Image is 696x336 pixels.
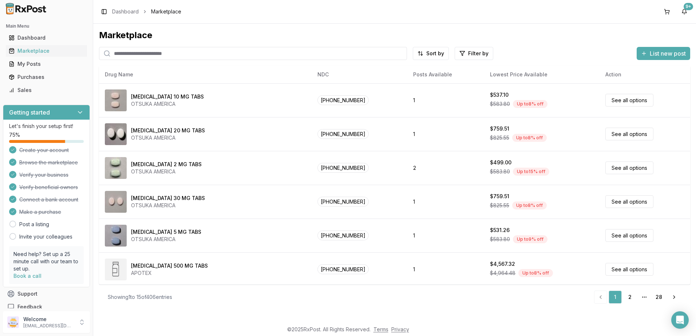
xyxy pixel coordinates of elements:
[105,123,127,145] img: Abilify 20 MG TABS
[490,91,509,99] div: $537.10
[108,293,172,301] div: Showing 1 to 15 of 406 entries
[131,93,204,100] div: [MEDICAL_DATA] 10 MG TABS
[131,269,208,277] div: APOTEX
[407,252,484,286] td: 1
[99,66,312,83] th: Drug Name
[671,311,689,329] div: Open Intercom Messenger
[6,31,87,44] a: Dashboard
[6,57,87,71] a: My Posts
[512,201,547,209] div: Up to 8 % off
[490,269,515,277] span: $4,964.48
[3,45,90,57] button: Marketplace
[19,184,78,191] span: Verify beneficial owners
[9,108,50,117] h3: Getting started
[131,228,201,236] div: [MEDICAL_DATA] 5 MG TABS
[605,128,653,140] a: See all options
[317,129,369,139] span: [PHONE_NUMBER]
[317,197,369,207] span: [PHONE_NUMBER]
[13,251,79,272] p: Need help? Set up a 25 minute call with our team to set up.
[317,163,369,173] span: [PHONE_NUMBER]
[513,100,547,108] div: Up to 8 % off
[131,236,201,243] div: OTSUKA AMERICA
[652,291,665,304] a: 28
[131,100,204,108] div: OTSUKA AMERICA
[19,159,78,166] span: Browse the marketplace
[490,125,509,132] div: $759.51
[131,195,205,202] div: [MEDICAL_DATA] 30 MG TABS
[151,8,181,15] span: Marketplace
[131,202,205,209] div: OTSUKA AMERICA
[112,8,139,15] a: Dashboard
[490,168,510,175] span: $583.80
[9,87,84,94] div: Sales
[605,94,653,107] a: See all options
[6,44,87,57] a: Marketplace
[23,316,74,323] p: Welcome
[6,71,87,84] a: Purchases
[605,229,653,242] a: See all options
[19,233,72,240] a: Invite your colleagues
[468,50,489,57] span: Filter by
[131,134,205,141] div: OTSUKA AMERICA
[131,161,202,168] div: [MEDICAL_DATA] 2 MG TABS
[9,131,20,139] span: 75 %
[317,264,369,274] span: [PHONE_NUMBER]
[455,47,493,60] button: Filter by
[650,49,686,58] span: List new post
[391,326,409,332] a: Privacy
[112,8,181,15] nav: breadcrumb
[490,134,509,141] span: $825.55
[105,191,127,213] img: Abilify 30 MG TABS
[426,50,444,57] span: Sort by
[490,227,510,234] div: $531.26
[490,159,511,166] div: $499.00
[105,225,127,247] img: Abilify 5 MG TABS
[407,151,484,185] td: 2
[3,84,90,96] button: Sales
[3,71,90,83] button: Purchases
[13,273,41,279] a: Book a call
[3,32,90,44] button: Dashboard
[490,202,509,209] span: $825.55
[131,262,208,269] div: [MEDICAL_DATA] 500 MG TABS
[3,58,90,70] button: My Posts
[637,47,690,60] button: List new post
[131,168,202,175] div: OTSUKA AMERICA
[490,260,515,268] div: $4,567.32
[9,123,84,130] p: Let's finish your setup first!
[9,47,84,55] div: Marketplace
[605,161,653,174] a: See all options
[490,236,510,243] span: $583.80
[605,195,653,208] a: See all options
[6,84,87,97] a: Sales
[679,6,690,17] button: 9+
[131,127,205,134] div: [MEDICAL_DATA] 20 MG TABS
[512,134,547,142] div: Up to 8 % off
[513,235,547,243] div: Up to 9 % off
[105,89,127,111] img: Abilify 10 MG TABS
[3,287,90,300] button: Support
[317,231,369,240] span: [PHONE_NUMBER]
[3,300,90,313] button: Feedback
[9,60,84,68] div: My Posts
[407,83,484,117] td: 1
[317,95,369,105] span: [PHONE_NUMBER]
[17,303,42,311] span: Feedback
[407,185,484,219] td: 1
[23,323,74,329] p: [EMAIL_ADDRESS][DOMAIN_NAME]
[413,47,449,60] button: Sort by
[373,326,388,332] a: Terms
[105,157,127,179] img: Abilify 2 MG TABS
[19,147,69,154] span: Create your account
[6,23,87,29] h2: Main Menu
[600,66,690,83] th: Action
[684,3,693,10] div: 9+
[594,291,681,304] nav: pagination
[605,263,653,276] a: See all options
[407,66,484,83] th: Posts Available
[490,193,509,200] div: $759.51
[484,66,600,83] th: Lowest Price Available
[518,269,553,277] div: Up to 8 % off
[99,29,690,41] div: Marketplace
[7,316,19,328] img: User avatar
